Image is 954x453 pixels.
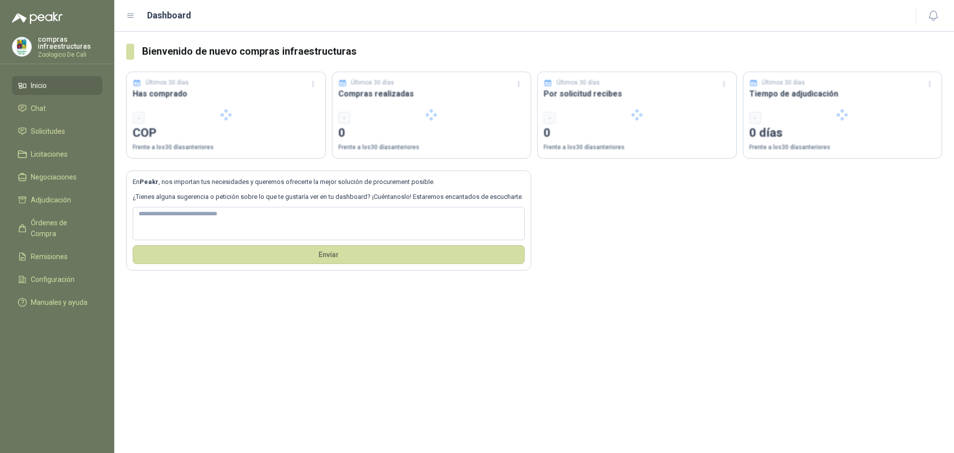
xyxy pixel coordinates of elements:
span: Inicio [31,80,47,91]
h3: Bienvenido de nuevo compras infraestructuras [142,44,942,59]
a: Negociaciones [12,168,102,186]
a: Inicio [12,76,102,95]
a: Licitaciones [12,145,102,164]
span: Chat [31,103,46,114]
h1: Dashboard [147,8,191,22]
b: Peakr [140,178,159,185]
p: Zoologico De Cali [38,52,102,58]
span: Adjudicación [31,194,71,205]
span: Manuales y ayuda [31,297,87,308]
a: Chat [12,99,102,118]
span: Licitaciones [31,149,68,160]
p: En , nos importan tus necesidades y queremos ofrecerte la mejor solución de procurement posible. [133,177,525,187]
a: Solicitudes [12,122,102,141]
button: Envíar [133,245,525,264]
a: Remisiones [12,247,102,266]
p: ¿Tienes alguna sugerencia o petición sobre lo que te gustaría ver en tu dashboard? ¡Cuéntanoslo! ... [133,192,525,202]
span: Órdenes de Compra [31,217,93,239]
span: Remisiones [31,251,68,262]
a: Configuración [12,270,102,289]
span: Negociaciones [31,172,77,182]
a: Manuales y ayuda [12,293,102,312]
img: Company Logo [12,37,31,56]
img: Logo peakr [12,12,63,24]
span: Solicitudes [31,126,65,137]
a: Órdenes de Compra [12,213,102,243]
a: Adjudicación [12,190,102,209]
span: Configuración [31,274,75,285]
p: compras infraestructuras [38,36,102,50]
